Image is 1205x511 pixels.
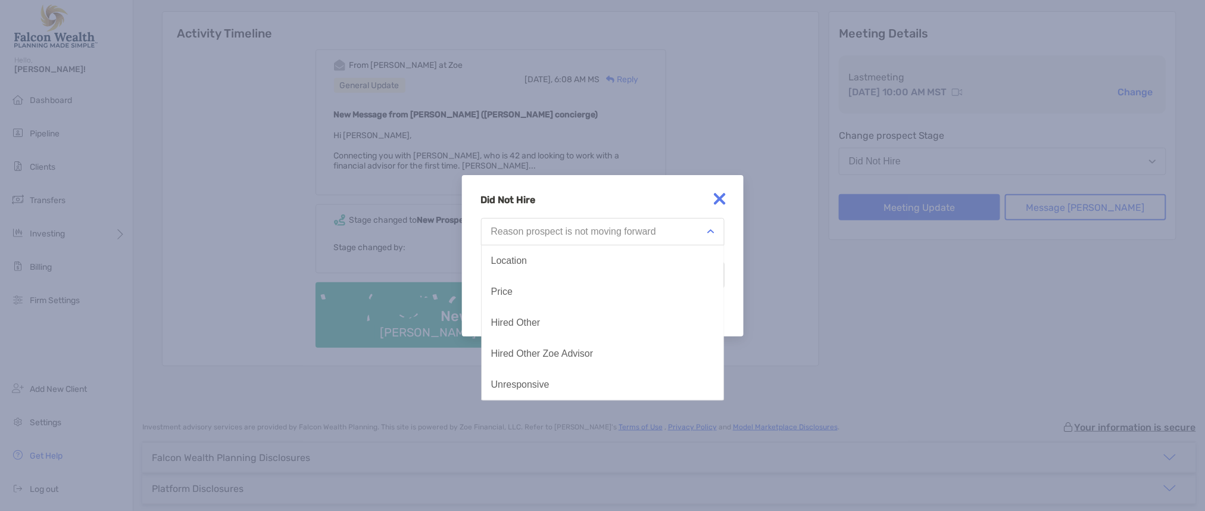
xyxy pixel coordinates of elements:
button: Price [482,276,724,307]
button: Location [482,245,724,276]
button: Hired Other [482,307,724,338]
div: Unresponsive [491,379,550,390]
div: Price [491,286,513,297]
button: Hired Other Zoe Advisor [482,338,724,369]
button: Unresponsive [482,369,724,400]
div: Hired Other Zoe Advisor [491,348,594,359]
img: close modal icon [708,187,732,211]
div: Hired Other [491,317,541,328]
h4: Did Not Hire [481,194,725,205]
button: Reason prospect is not moving forward [481,218,725,245]
div: Reason prospect is not moving forward [491,226,656,237]
img: Open dropdown arrow [707,229,714,233]
div: Location [491,255,527,266]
